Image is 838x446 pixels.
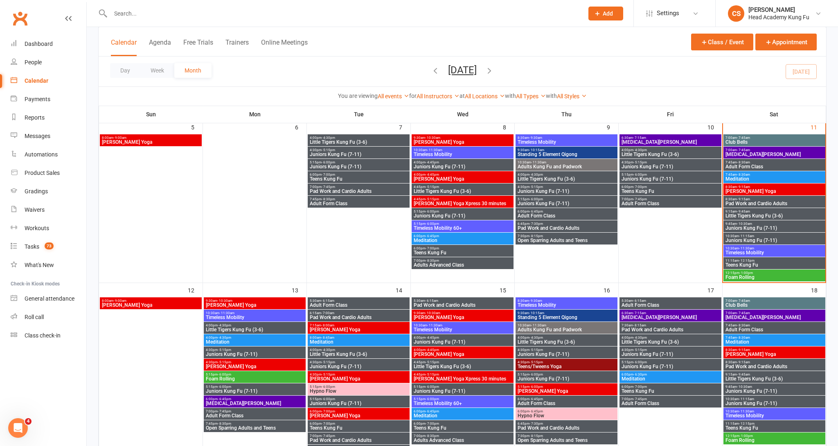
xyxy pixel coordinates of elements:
[309,177,408,181] span: Teens Kung Fu
[25,96,50,102] div: Payments
[321,299,334,303] span: - 6:15am
[11,201,86,219] a: Waivers
[515,106,619,123] th: Thu
[603,10,613,17] span: Add
[633,148,647,152] span: - 4:30pm
[633,299,646,303] span: - 6:15am
[723,106,826,123] th: Sat
[25,418,32,425] span: 4
[309,201,408,206] span: Adult Form Class
[113,136,126,140] span: - 9:00am
[417,93,460,100] a: All Instructors
[725,315,824,320] span: [MEDICAL_DATA][PERSON_NAME]
[465,93,505,100] a: All Locations
[338,93,378,99] strong: You are viewing
[426,210,439,213] span: - 6:00pm
[529,336,543,340] span: - 4:30pm
[546,93,557,99] strong: with
[113,299,126,303] span: - 9:00am
[191,120,203,134] div: 5
[309,140,408,145] span: Little Tigers Kung Fu (3-6)
[728,5,744,22] div: CS
[413,324,512,327] span: 10:30am
[748,6,809,14] div: [PERSON_NAME]
[218,336,231,340] span: - 4:30pm
[737,299,750,303] span: - 7:45am
[725,271,824,275] span: 12:15pm
[261,38,308,56] button: Online Meetings
[225,38,249,56] button: Trainers
[322,197,335,201] span: - 8:30pm
[725,340,824,344] span: Meditation
[725,161,824,164] span: 7:45am
[413,164,512,169] span: Juniors Kung Fu (7-11)
[725,311,824,315] span: 7:00am
[309,340,408,344] span: Meditation
[460,93,465,99] strong: at
[529,311,544,315] span: - 10:15am
[25,295,74,302] div: General attendance
[409,93,417,99] strong: for
[633,136,646,140] span: - 7:15am
[413,197,512,201] span: 4:45pm
[309,299,408,303] span: 5:30am
[427,148,442,152] span: - 11:30am
[621,140,720,145] span: [MEDICAL_DATA][PERSON_NAME]
[737,324,750,327] span: - 8:30am
[621,336,720,340] span: 4:00pm
[529,136,542,140] span: - 9:30am
[737,148,750,152] span: - 7:45am
[205,315,304,320] span: Timeless Mobility
[25,114,45,121] div: Reports
[517,234,616,238] span: 7:30pm
[413,136,512,140] span: 9:30am
[737,173,750,177] span: - 8:30am
[517,197,616,201] span: 5:15pm
[413,315,512,320] span: [PERSON_NAME] Yoga
[426,173,439,177] span: - 4:45pm
[707,120,722,134] div: 10
[413,161,512,164] span: 4:00pm
[413,213,512,218] span: Juniors Kung Fu (7-11)
[633,324,646,327] span: - 8:15am
[25,262,54,268] div: What's New
[101,136,200,140] span: 8:00am
[205,336,304,340] span: 4:00pm
[309,148,408,152] span: 4:30pm
[309,311,408,315] span: 6:15am
[203,106,307,123] th: Mon
[205,324,304,327] span: 4:00pm
[11,219,86,238] a: Workouts
[217,299,232,303] span: - 10:30am
[725,136,824,140] span: 7:00am
[205,348,304,352] span: 4:30pm
[25,225,49,231] div: Workouts
[8,418,28,438] iframe: Intercom live chat
[10,8,30,29] a: Clubworx
[309,315,408,320] span: Pad Work and Cardio Adults
[529,185,543,189] span: - 5:15pm
[413,250,512,255] span: Teens Kung Fu
[413,238,512,243] span: Meditation
[25,188,48,195] div: Gradings
[517,148,616,152] span: 9:30am
[292,283,306,297] div: 13
[322,348,335,352] span: - 4:30pm
[529,197,543,201] span: - 6:00pm
[500,283,514,297] div: 15
[205,327,304,332] span: Little Tigers Kung Fu (3-6)
[531,324,546,327] span: - 11:30am
[309,136,408,140] span: 4:00pm
[725,250,824,255] span: Timeless Mobility
[755,34,817,50] button: Appointment
[413,152,512,157] span: Timeless Mobility
[11,109,86,127] a: Reports
[25,314,44,320] div: Roll call
[621,327,720,332] span: Pad Work and Cardio Adults
[621,303,720,308] span: Adult Form Class
[725,238,824,243] span: Juniors Kung Fu (7-11)
[322,136,335,140] span: - 4:30pm
[725,222,824,226] span: 9:45am
[517,152,616,157] span: Standing 5 Element Qigong
[604,283,618,297] div: 16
